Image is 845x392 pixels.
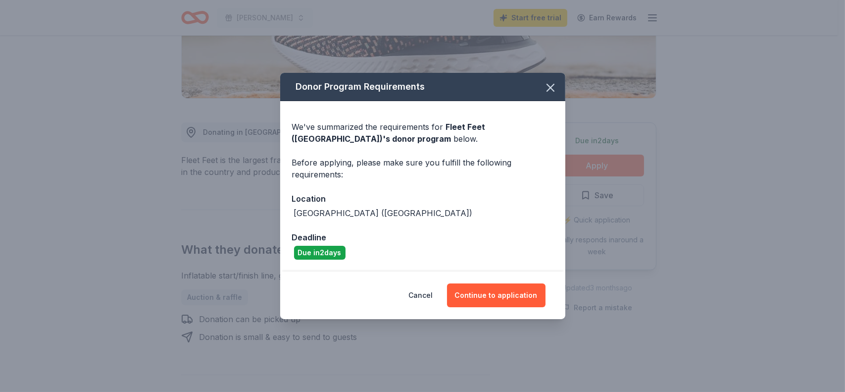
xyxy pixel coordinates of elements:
div: Location [292,192,553,205]
button: Continue to application [447,283,546,307]
div: Donor Program Requirements [280,73,565,101]
div: Deadline [292,231,553,244]
div: Before applying, please make sure you fulfill the following requirements: [292,157,553,180]
button: Cancel [409,283,433,307]
div: [GEOGRAPHIC_DATA] ([GEOGRAPHIC_DATA]) [294,207,473,219]
div: Due in 2 days [294,246,346,260]
div: We've summarized the requirements for below. [292,121,553,145]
